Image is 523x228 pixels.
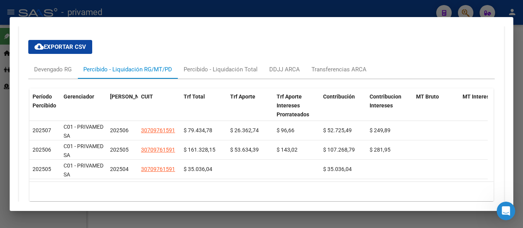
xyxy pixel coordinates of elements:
div: Percibido - Liquidación Total [184,65,258,74]
span: $ 52.725,49 [323,127,352,133]
div: Transferencias ARCA [311,65,366,74]
span: 202505 [110,147,129,153]
div: Aportes y Contribuciones del Afiliado: 20345161288 [19,21,504,220]
span: Gerenciador [64,93,94,100]
datatable-header-cell: Período Devengado [107,88,138,123]
span: Trf Aporte [230,93,255,100]
span: $ 96,66 [277,127,294,133]
span: Exportar CSV [34,43,86,50]
span: C01 - PRIVAMED SA [64,143,103,158]
span: $ 26.362,74 [230,127,259,133]
span: 202507 [33,127,51,133]
datatable-header-cell: Trf Aporte Intereses Prorrateados [274,88,320,123]
div: DDJJ ARCA [269,65,300,74]
datatable-header-cell: MT Intereses [459,88,506,123]
span: $ 281,95 [370,147,391,153]
span: C01 - PRIVAMED SA [64,124,103,139]
span: CUIT [141,93,153,100]
span: $ 107.268,79 [323,147,355,153]
span: Trf Aporte Intereses Prorrateados [277,93,309,117]
datatable-header-cell: Contribución [320,88,366,123]
mat-icon: cloud_download [34,42,44,51]
span: Período Percibido [33,93,56,109]
span: 202506 [33,147,51,153]
span: Trf Total [184,93,205,100]
span: $ 53.634,39 [230,147,259,153]
span: MT Bruto [416,93,439,100]
datatable-header-cell: Trf Total [181,88,227,123]
span: $ 249,89 [370,127,391,133]
span: C01 - PRIVAMED SA [64,162,103,178]
button: Exportar CSV [28,40,92,54]
datatable-header-cell: Período Percibido [29,88,60,123]
datatable-header-cell: MT Bruto [413,88,459,123]
span: 30709761591 [141,166,175,172]
datatable-header-cell: Trf Aporte [227,88,274,123]
span: $ 143,02 [277,147,298,153]
span: 202505 [33,166,51,172]
datatable-header-cell: CUIT [138,88,181,123]
span: $ 35.036,04 [184,166,212,172]
span: 30709761591 [141,127,175,133]
span: [PERSON_NAME] [110,93,152,100]
span: 202506 [110,127,129,133]
span: $ 35.036,04 [323,166,352,172]
div: Percibido - Liquidación RG/MT/PD [83,65,172,74]
datatable-header-cell: Contribucion Intereses [366,88,413,123]
datatable-header-cell: Gerenciador [60,88,107,123]
span: Contribución [323,93,355,100]
iframe: Intercom live chat [497,202,515,220]
span: 30709761591 [141,147,175,153]
span: 202504 [110,166,129,172]
span: MT Intereses [463,93,495,100]
span: $ 161.328,15 [184,147,215,153]
span: $ 79.434,78 [184,127,212,133]
span: Contribucion Intereses [370,93,401,109]
div: Devengado RG [34,65,72,74]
